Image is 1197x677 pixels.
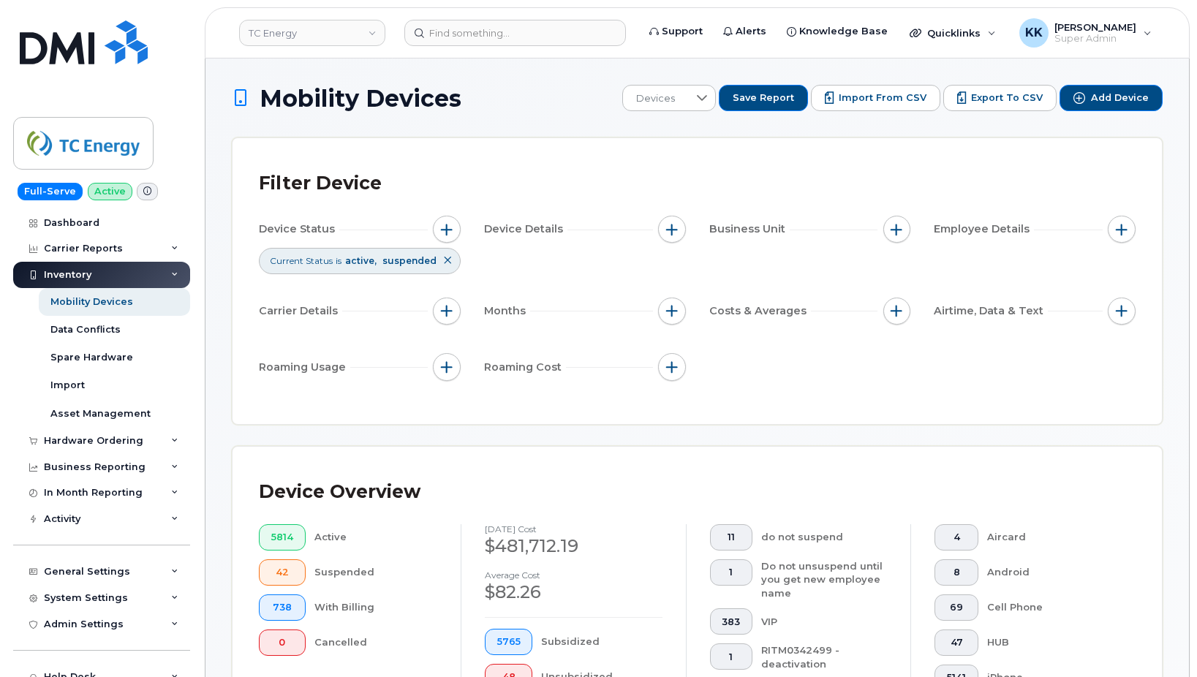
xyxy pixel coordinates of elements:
button: 69 [934,594,978,621]
div: Do not unsuspend until you get new employee name [761,559,887,600]
span: 42 [271,567,293,578]
button: Save Report [719,85,808,111]
span: 69 [947,602,966,613]
div: Aircard [987,524,1112,551]
button: 5814 [259,524,306,551]
span: Import from CSV [839,91,926,105]
div: HUB [987,629,1112,656]
span: 5765 [497,636,521,648]
span: Save Report [733,91,794,105]
div: Cell Phone [987,594,1112,621]
span: 1 [722,567,740,578]
button: 0 [259,629,306,656]
div: $82.26 [485,580,662,605]
div: Android [987,559,1112,586]
span: Add Device [1091,91,1149,105]
span: 47 [947,637,966,648]
div: VIP [761,608,887,635]
div: Active [314,524,437,551]
div: Cancelled [314,629,437,656]
button: 1 [710,643,753,670]
div: Subsidized [541,629,662,655]
span: 1 [722,651,740,663]
span: Business Unit [709,222,790,237]
h4: [DATE] cost [485,524,662,534]
button: 738 [259,594,306,621]
h4: Average cost [485,570,662,580]
span: Mobility Devices [260,86,461,111]
button: 383 [710,608,753,635]
span: 8 [947,567,966,578]
div: Filter Device [259,164,382,203]
div: $481,712.19 [485,534,662,559]
span: Months [484,303,530,319]
div: RITM0342499 - deactivation [761,643,887,670]
span: active [345,255,379,266]
div: Suspended [314,559,437,586]
span: Current Status [270,254,333,267]
button: 4 [934,524,978,551]
span: suspended [382,255,437,266]
div: do not suspend [761,524,887,551]
button: Add Device [1060,85,1163,111]
span: Device Status [259,222,339,237]
span: Roaming Usage [259,360,350,375]
span: 383 [722,616,740,628]
span: 11 [722,532,740,543]
button: 47 [934,629,978,656]
span: Employee Details [934,222,1034,237]
span: Costs & Averages [709,303,811,319]
span: Roaming Cost [484,360,566,375]
span: 0 [271,637,293,648]
span: 4 [947,532,966,543]
span: Airtime, Data & Text [934,303,1048,319]
button: 8 [934,559,978,586]
button: 42 [259,559,306,586]
button: 1 [710,559,753,586]
span: Devices [623,86,688,112]
div: With Billing [314,594,437,621]
button: 11 [710,524,753,551]
button: Import from CSV [811,85,940,111]
span: Export to CSV [971,91,1043,105]
span: Device Details [484,222,567,237]
span: Carrier Details [259,303,342,319]
iframe: Messenger Launcher [1133,613,1186,666]
div: Device Overview [259,473,420,511]
span: is [336,254,341,267]
button: 5765 [485,629,533,655]
span: 738 [271,602,293,613]
button: Export to CSV [943,85,1057,111]
span: 5814 [271,532,293,543]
